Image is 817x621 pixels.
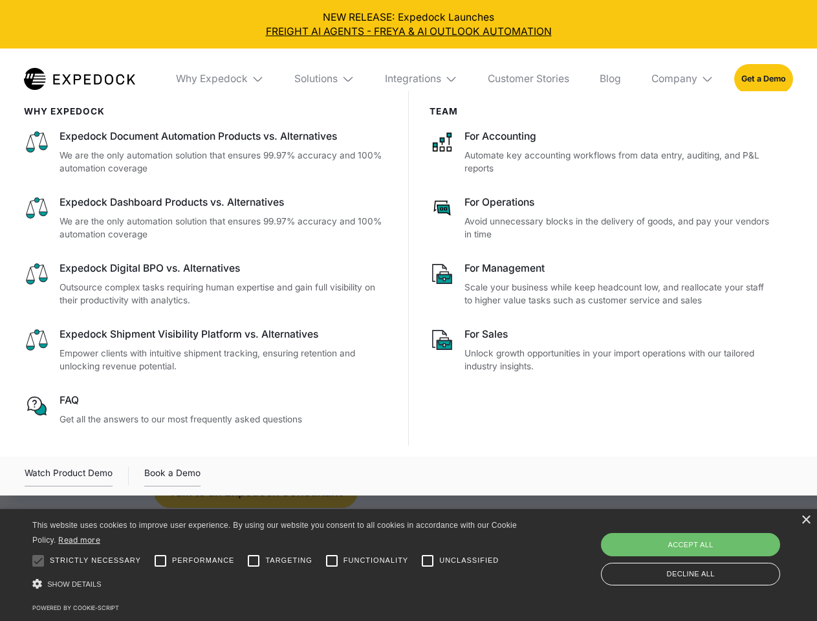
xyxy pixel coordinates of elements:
p: Outsource complex tasks requiring human expertise and gain full visibility on their productivity ... [60,281,388,307]
div: Integrations [385,72,441,85]
div: Watch Product Demo [25,466,113,486]
div: Expedock Dashboard Products vs. Alternatives [60,195,388,210]
div: For Operations [464,195,772,210]
p: We are the only automation solution that ensures 99.97% accuracy and 100% automation coverage [60,149,388,175]
div: Company [651,72,697,85]
span: Show details [47,580,102,588]
a: FREIGHT AI AGENTS - FREYA & AI OUTLOOK AUTOMATION [10,25,807,39]
p: Avoid unnecessary blocks in the delivery of goods, and pay your vendors in time [464,215,772,241]
a: Expedock Document Automation Products vs. AlternativesWe are the only automation solution that en... [24,129,388,175]
a: For SalesUnlock growth opportunities in your import operations with our tailored industry insights. [430,327,773,373]
p: Get all the answers to our most frequently asked questions [60,413,388,426]
div: Team [430,106,773,116]
a: Expedock Shipment Visibility Platform vs. AlternativesEmpower clients with intuitive shipment tra... [24,327,388,373]
span: Performance [172,555,235,566]
a: Customer Stories [477,49,579,109]
div: Company [641,49,724,109]
span: Functionality [343,555,408,566]
span: Strictly necessary [50,555,141,566]
p: Scale your business while keep headcount low, and reallocate your staff to higher value tasks suc... [464,281,772,307]
span: Targeting [265,555,312,566]
p: We are the only automation solution that ensures 99.97% accuracy and 100% automation coverage [60,215,388,241]
a: Get a Demo [734,64,793,93]
div: Expedock Digital BPO vs. Alternatives [60,261,388,276]
p: Empower clients with intuitive shipment tracking, ensuring retention and unlocking revenue potent... [60,347,388,373]
p: Unlock growth opportunities in your import operations with our tailored industry insights. [464,347,772,373]
div: For Sales [464,327,772,342]
a: For ManagementScale your business while keep headcount low, and reallocate your staff to higher v... [430,261,773,307]
a: Expedock Digital BPO vs. AlternativesOutsource complex tasks requiring human expertise and gain f... [24,261,388,307]
a: Powered by cookie-script [32,604,119,611]
div: Expedock Shipment Visibility Platform vs. Alternatives [60,327,388,342]
div: Why Expedock [166,49,274,109]
a: For AccountingAutomate key accounting workflows from data entry, auditing, and P&L reports [430,129,773,175]
div: For Management [464,261,772,276]
div: Integrations [375,49,468,109]
p: Automate key accounting workflows from data entry, auditing, and P&L reports [464,149,772,175]
span: This website uses cookies to improve user experience. By using our website you consent to all coo... [32,521,517,545]
div: NEW RELEASE: Expedock Launches [10,10,807,39]
a: Blog [589,49,631,109]
a: FAQGet all the answers to our most frequently asked questions [24,393,388,426]
div: For Accounting [464,129,772,144]
span: Unclassified [439,555,499,566]
div: WHy Expedock [24,106,388,116]
div: Solutions [294,72,338,85]
div: Solutions [285,49,365,109]
a: open lightbox [25,466,113,486]
iframe: Chat Widget [602,481,817,621]
div: Show details [32,576,521,593]
a: For OperationsAvoid unnecessary blocks in the delivery of goods, and pay your vendors in time [430,195,773,241]
a: Read more [58,535,100,545]
div: FAQ [60,393,388,408]
a: Expedock Dashboard Products vs. AlternativesWe are the only automation solution that ensures 99.9... [24,195,388,241]
div: Why Expedock [176,72,248,85]
div: Expedock Document Automation Products vs. Alternatives [60,129,388,144]
a: Book a Demo [144,466,201,486]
